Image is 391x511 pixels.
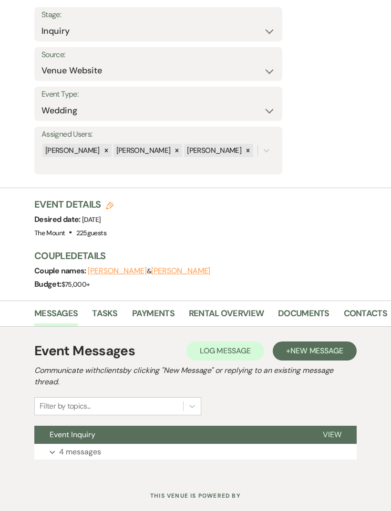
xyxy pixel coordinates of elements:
span: Desired date: [34,214,82,224]
button: Log Message [186,341,264,361]
a: Messages [34,307,78,326]
p: 4 messages [59,446,101,458]
span: View [323,430,341,440]
h2: Communicate with clients by clicking "New Message" or replying to an existing message thread. [34,365,357,388]
span: New Message [290,346,343,356]
span: [DATE] [82,215,101,224]
span: Log Message [200,346,251,356]
label: Stage: [41,8,275,22]
div: [PERSON_NAME] [42,144,101,158]
div: [PERSON_NAME] [184,144,243,158]
label: Source: [41,48,275,62]
h3: Event Details [34,198,113,211]
label: Assigned Users: [41,128,275,141]
a: Payments [132,307,175,326]
label: Event Type: [41,88,275,101]
button: 4 messages [34,444,357,460]
span: Budget: [34,279,62,289]
a: Documents [278,307,329,326]
a: Tasks [92,307,117,326]
a: Contacts [344,307,387,326]
span: & [88,267,210,275]
a: Rental Overview [189,307,264,326]
div: [PERSON_NAME] [113,144,172,158]
button: View [308,426,357,444]
h3: Couple Details [34,249,381,262]
span: Event Inquiry [50,430,95,440]
span: 225 guests [76,229,106,237]
div: Filter by topics... [40,401,91,412]
span: The Mount [34,229,65,237]
span: $75,000+ [62,280,90,289]
h1: Event Messages [34,341,135,361]
button: [PERSON_NAME] [88,267,147,275]
button: Event Inquiry [34,426,308,444]
span: Couple names: [34,266,88,276]
button: +New Message [273,341,357,361]
button: [PERSON_NAME] [151,267,210,275]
